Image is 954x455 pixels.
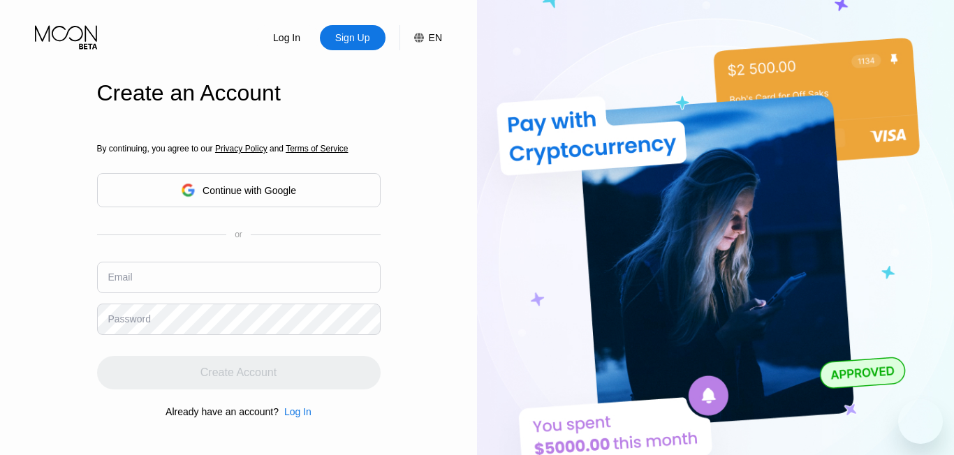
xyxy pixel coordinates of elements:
[97,173,381,207] div: Continue with Google
[334,31,372,45] div: Sign Up
[898,399,943,444] iframe: Кнопка запуска окна обмена сообщениями
[97,144,381,154] div: By continuing, you agree to our
[399,25,442,50] div: EN
[267,144,286,154] span: and
[108,271,133,283] div: Email
[429,32,442,43] div: EN
[215,144,267,154] span: Privacy Policy
[97,80,381,106] div: Create an Account
[284,406,311,417] div: Log In
[108,313,151,325] div: Password
[320,25,386,50] div: Sign Up
[286,144,348,154] span: Terms of Service
[235,230,242,239] div: or
[166,406,279,417] div: Already have an account?
[203,185,296,196] div: Continue with Google
[254,25,320,50] div: Log In
[272,31,302,45] div: Log In
[279,406,311,417] div: Log In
